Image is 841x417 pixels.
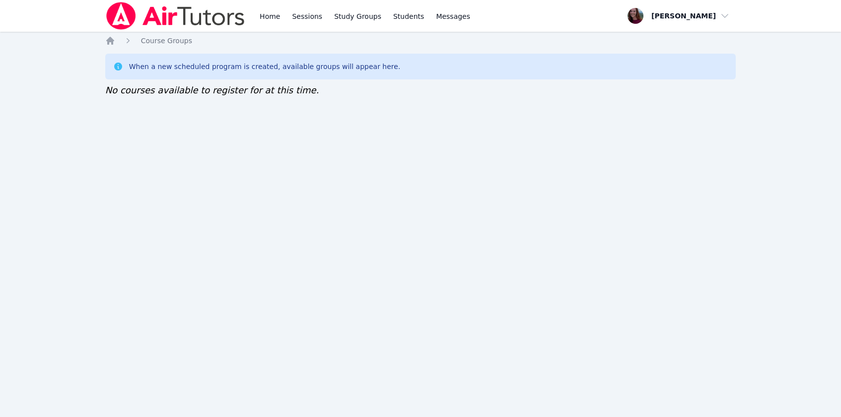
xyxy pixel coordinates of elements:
a: Course Groups [141,36,192,46]
span: No courses available to register for at this time. [105,85,319,95]
img: Air Tutors [105,2,246,30]
nav: Breadcrumb [105,36,736,46]
span: Messages [436,11,470,21]
span: Course Groups [141,37,192,45]
div: When a new scheduled program is created, available groups will appear here. [129,62,401,71]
